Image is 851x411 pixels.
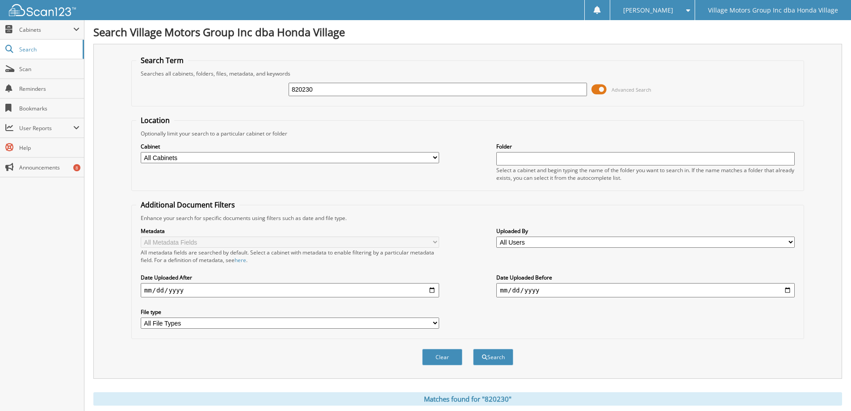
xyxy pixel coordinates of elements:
[136,55,188,65] legend: Search Term
[141,283,439,297] input: start
[19,85,80,93] span: Reminders
[73,164,80,171] div: 8
[141,308,439,316] label: File type
[141,274,439,281] label: Date Uploaded After
[136,115,174,125] legend: Location
[235,256,246,264] a: here
[612,86,651,93] span: Advanced Search
[136,200,239,210] legend: Additional Document Filters
[422,349,462,365] button: Clear
[136,70,799,77] div: Searches all cabinets, folders, files, metadata, and keywords
[19,164,80,171] span: Announcements
[496,143,795,150] label: Folder
[141,143,439,150] label: Cabinet
[19,105,80,112] span: Bookmarks
[496,166,795,182] div: Select a cabinet and begin typing the name of the folder you want to search in. If the name match...
[19,46,78,53] span: Search
[136,214,799,222] div: Enhance your search for specific documents using filters such as date and file type.
[141,227,439,235] label: Metadata
[93,392,842,406] div: Matches found for "820230"
[496,274,795,281] label: Date Uploaded Before
[19,65,80,73] span: Scan
[93,25,842,39] h1: Search Village Motors Group Inc dba Honda Village
[9,4,76,16] img: scan123-logo-white.svg
[473,349,513,365] button: Search
[19,144,80,152] span: Help
[496,283,795,297] input: end
[136,130,799,137] div: Optionally limit your search to a particular cabinet or folder
[708,8,838,13] span: Village Motors Group Inc dba Honda Village
[623,8,673,13] span: [PERSON_NAME]
[19,124,73,132] span: User Reports
[19,26,73,34] span: Cabinets
[496,227,795,235] label: Uploaded By
[141,249,439,264] div: All metadata fields are searched by default. Select a cabinet with metadata to enable filtering b...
